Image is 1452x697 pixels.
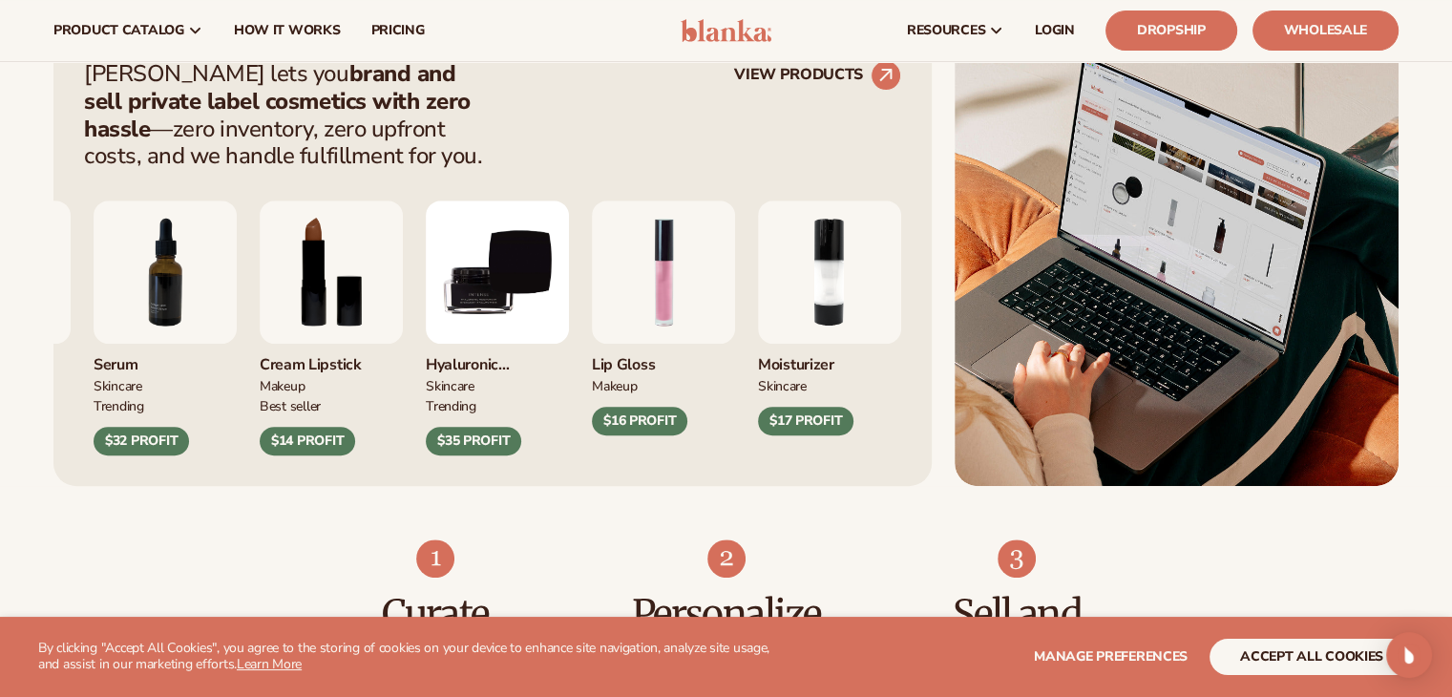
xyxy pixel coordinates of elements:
[260,395,403,415] div: BEST SELLER
[426,427,521,455] div: $35 PROFIT
[53,23,184,38] span: product catalog
[94,344,237,375] div: Serum
[94,201,237,344] img: Collagen and retinol serum.
[1386,632,1432,678] div: Open Intercom Messenger
[758,407,853,435] div: $17 PROFIT
[370,23,424,38] span: pricing
[592,375,735,395] div: MAKEUP
[94,201,237,454] div: 7 / 9
[84,60,495,170] p: [PERSON_NAME] lets you —zero inventory, zero upfront costs, and we handle fulfillment for you.
[426,344,569,375] div: Hyaluronic moisturizer
[94,395,237,415] div: TRENDING
[1210,639,1414,675] button: accept all cookies
[260,201,403,454] div: 8 / 9
[619,593,833,635] h3: Personalize
[1034,639,1188,675] button: Manage preferences
[1252,11,1399,51] a: Wholesale
[592,344,735,375] div: Lip Gloss
[910,593,1125,677] h3: Sell and Scale
[416,539,454,578] img: Shopify Image 7
[426,201,569,454] div: 9 / 9
[758,201,901,344] img: Moisturizing lotion.
[94,427,189,455] div: $32 PROFIT
[907,23,985,38] span: resources
[707,539,746,578] img: Shopify Image 8
[758,375,901,395] div: SKINCARE
[234,23,341,38] span: How It Works
[592,407,687,435] div: $16 PROFIT
[734,60,901,91] a: VIEW PRODUCTS
[426,201,569,344] img: Hyaluronic Moisturizer
[260,427,355,455] div: $14 PROFIT
[758,344,901,375] div: Moisturizer
[426,395,569,415] div: TRENDING
[84,58,471,144] strong: brand and sell private label cosmetics with zero hassle
[1035,23,1075,38] span: LOGIN
[758,201,901,435] div: 2 / 9
[1034,647,1188,665] span: Manage preferences
[681,19,771,42] img: logo
[328,593,543,635] h3: Curate
[998,539,1036,578] img: Shopify Image 9
[237,655,302,673] a: Learn More
[260,375,403,395] div: MAKEUP
[426,375,569,395] div: SKINCARE
[592,201,735,344] img: Pink lip gloss.
[260,201,403,344] img: Luxury cream lipstick.
[94,375,237,395] div: SKINCARE
[592,201,735,435] div: 1 / 9
[260,344,403,375] div: Cream Lipstick
[1105,11,1237,51] a: Dropship
[38,641,791,673] p: By clicking "Accept All Cookies", you agree to the storing of cookies on your device to enhance s...
[955,30,1399,486] img: Shopify Image 5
